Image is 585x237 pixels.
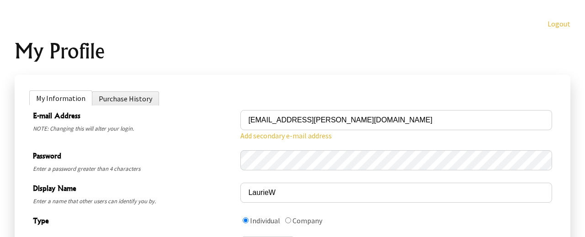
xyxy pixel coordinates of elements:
a: Logout [548,19,570,28]
h1: My Profile [15,40,570,62]
span: Display Name [33,183,236,196]
span: NOTE: Changing this will alter your login. [33,123,236,134]
input: Display Name [240,183,552,203]
a: Add secondary e-mail address [240,131,332,140]
input: Type [243,217,249,223]
li: Purchase History [92,91,159,105]
span: E-mail Address [33,110,236,123]
input: Password [240,150,552,170]
label: Individual [250,216,280,225]
li: My Information [29,90,92,105]
span: Password [33,150,236,163]
input: Type [285,217,291,223]
input: E-mail Address [240,110,552,130]
span: Enter a password greater than 4 characters [33,163,236,174]
span: Type [33,215,236,228]
span: Enter a name that other users can identify you by. [33,196,236,207]
label: Company [292,216,322,225]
